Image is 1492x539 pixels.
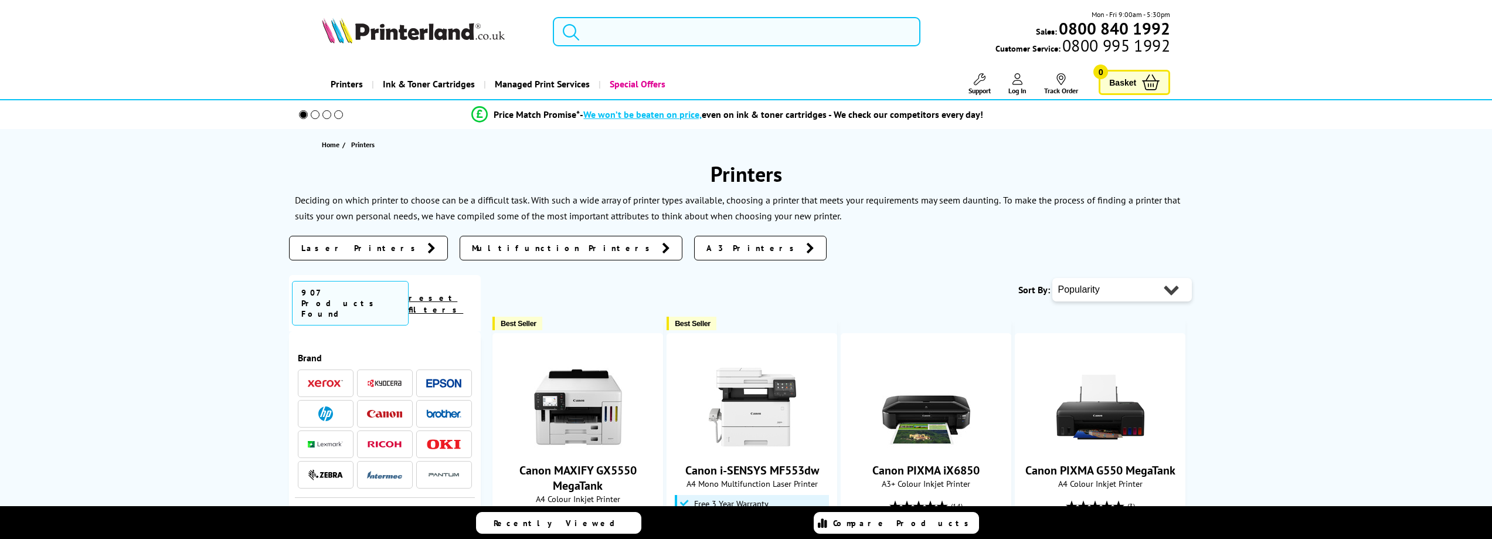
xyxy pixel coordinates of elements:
a: Track Order [1044,73,1078,95]
span: Printers [351,140,375,149]
a: Epson [426,376,461,391]
span: Free 3 Year Warranty [694,499,769,509]
button: Best Seller [667,317,716,330]
a: Canon PIXMA iX6850 [872,463,980,478]
span: Best Seller [675,319,711,328]
span: Support [968,86,991,95]
img: Canon MAXIFY GX5550 MegaTank [534,363,622,451]
span: Sort By: [1018,284,1050,296]
span: (3) [1127,495,1135,517]
span: A3+ Colour Inkjet Printer [847,478,1005,489]
img: Brother [426,409,461,418]
a: Brother [426,406,461,421]
a: Recently Viewed [476,512,641,534]
p: To make the process of finding a printer that suits your own personal needs, we have compiled som... [295,194,1180,222]
img: OKI [426,439,461,449]
span: 907 Products Found [292,281,409,326]
img: Xerox [308,379,343,388]
div: - even on ink & toner cartridges - We check our competitors every day! [580,109,983,120]
span: A3 Printers [706,242,800,254]
a: Home [322,138,342,151]
a: Canon MAXIFY GX5550 MegaTank [534,442,622,453]
p: Deciding on which printer to choose can be a difficult task. With such a wide array of printer ty... [295,194,1001,206]
a: Xerox [308,376,343,391]
a: reset filters [409,293,463,315]
a: HP [308,406,343,421]
a: Printerland Logo [322,18,538,46]
img: Kyocera [367,379,402,388]
a: Zebra [308,467,343,482]
button: Best Seller [492,317,542,330]
span: 0800 995 1992 [1061,40,1170,51]
a: Log In [1008,73,1027,95]
a: Basket 0 [1099,70,1170,95]
a: Ink & Toner Cartridges [372,69,484,99]
a: Printers [322,69,372,99]
span: Mon - Fri 9:00am - 5:30pm [1092,9,1170,20]
img: Canon PIXMA iX6850 [882,363,970,451]
a: Canon PIXMA G550 MegaTank [1025,463,1175,478]
a: Intermec [367,467,402,482]
span: Customer Service: [995,40,1170,54]
img: Epson [426,379,461,388]
img: Printerland Logo [322,18,505,43]
li: modal_Promise [283,104,1172,125]
a: Compare Products [814,512,979,534]
div: Brand [298,352,473,364]
a: OKI [426,437,461,452]
span: Sales: [1036,26,1057,37]
a: Canon i-SENSYS MF553dw [685,463,819,478]
span: We won’t be beaten on price, [583,109,702,120]
span: 0 [1093,65,1108,79]
img: Canon i-SENSYS MF553dw [708,363,796,451]
img: HP [318,406,333,421]
img: Canon [367,410,402,418]
img: Intermec [367,471,402,479]
a: Kyocera [367,376,402,391]
a: Canon [367,406,402,421]
span: Recently Viewed [494,518,627,528]
span: Multifunction Printers [472,242,656,254]
a: 0800 840 1992 [1057,23,1170,34]
a: Pantum [426,467,461,482]
span: A4 Mono Multifunction Laser Printer [673,478,831,489]
span: Basket [1109,74,1136,90]
a: Laser Printers [289,236,448,260]
span: Ink & Toner Cartridges [383,69,475,99]
b: 0800 840 1992 [1059,18,1170,39]
span: Log In [1008,86,1027,95]
span: Compare Products [833,518,975,528]
span: Price Match Promise* [494,109,580,120]
a: Canon PIXMA G550 MegaTank [1056,442,1144,453]
span: Laser Printers [301,242,422,254]
img: Lexmark [308,441,343,448]
a: Special Offers [599,69,674,99]
span: Best Seller [501,319,536,328]
span: A4 Colour Inkjet Printer [499,493,657,504]
a: A3 Printers [694,236,827,260]
span: (14) [951,495,963,517]
img: Ricoh [367,441,402,448]
a: Managed Print Services [484,69,599,99]
a: Ricoh [367,437,402,452]
h1: Printers [289,160,1204,188]
a: Canon i-SENSYS MF553dw [708,442,796,453]
a: Multifunction Printers [460,236,682,260]
img: Zebra [308,469,343,481]
img: Pantum [426,468,461,482]
a: Support [968,73,991,95]
a: Canon MAXIFY GX5550 MegaTank [519,463,637,493]
span: A4 Colour Inkjet Printer [1021,478,1179,489]
a: Canon PIXMA iX6850 [882,442,970,453]
a: Lexmark [308,437,343,452]
img: Canon PIXMA G550 MegaTank [1056,363,1144,451]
